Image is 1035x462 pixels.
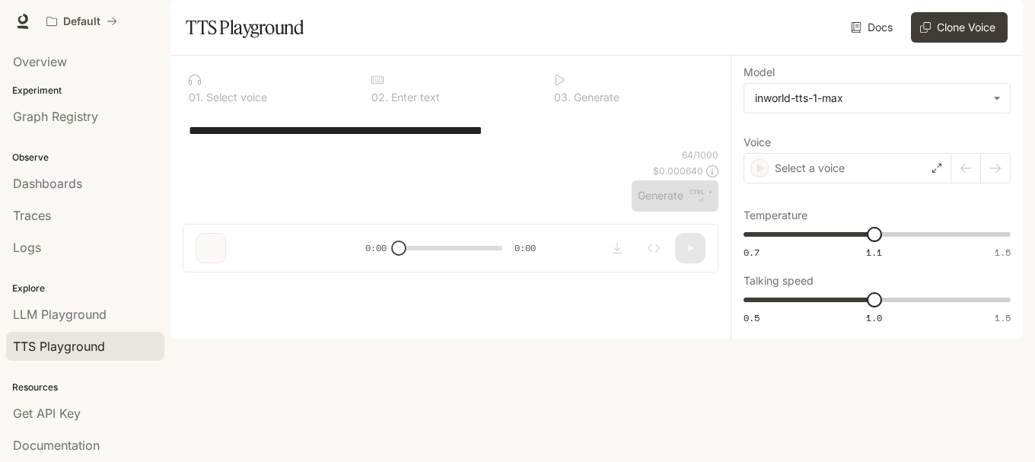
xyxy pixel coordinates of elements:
span: 0.7 [744,246,760,259]
p: 0 2 . [371,92,388,103]
p: Talking speed [744,276,814,286]
span: 1.1 [866,246,882,259]
div: inworld-tts-1-max [744,84,1010,113]
p: Generate [571,92,619,103]
p: Voice [744,137,771,148]
p: 64 / 1000 [682,148,718,161]
p: Default [63,15,100,28]
a: Docs [848,12,899,43]
p: Temperature [744,210,807,221]
button: All workspaces [40,6,124,37]
div: inworld-tts-1-max [755,91,986,106]
p: Enter text [388,92,440,103]
p: 0 1 . [189,92,203,103]
h1: TTS Playground [186,12,304,43]
span: 1.5 [995,246,1011,259]
span: 1.0 [866,311,882,324]
p: 0 3 . [554,92,571,103]
p: Select voice [203,92,267,103]
button: Clone Voice [911,12,1008,43]
p: Model [744,67,775,78]
p: $ 0.000640 [653,164,703,177]
p: Select a voice [775,161,845,176]
span: 0.5 [744,311,760,324]
span: 1.5 [995,311,1011,324]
